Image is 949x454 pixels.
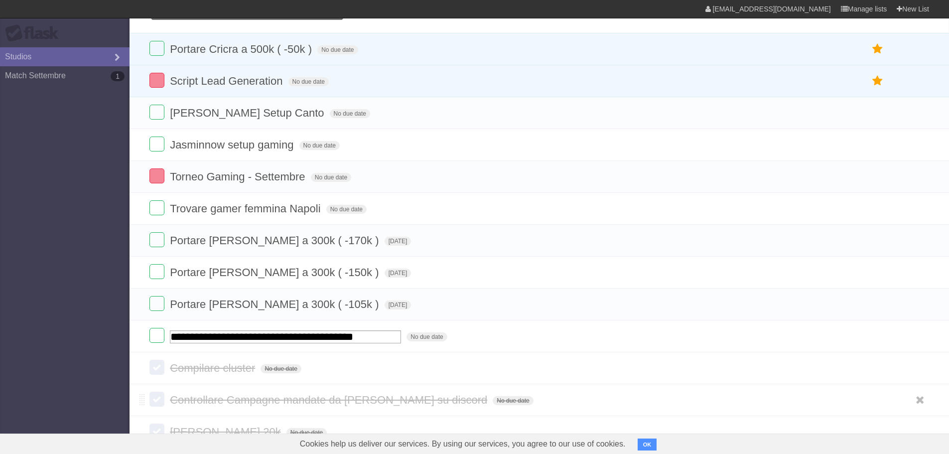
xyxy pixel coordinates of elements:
span: [PERSON_NAME] Setup Canto [170,107,326,119]
span: Portare [PERSON_NAME] a 300k ( -170k ) [170,234,381,247]
span: No due date [330,109,370,118]
span: No due date [326,205,367,214]
span: No due date [299,141,340,150]
span: Jasminnow setup gaming [170,139,296,151]
label: Done [149,360,164,375]
label: Done [149,296,164,311]
div: Flask [5,24,65,42]
span: Trovare gamer femmina Napoli [170,202,323,215]
b: 1 [111,71,125,81]
label: Done [149,73,164,88]
span: [DATE] [385,237,411,246]
span: Compilare cluster [170,362,258,374]
span: Controllare Campagne mandate da [PERSON_NAME] su discord [170,394,490,406]
span: No due date [286,428,327,437]
span: Torneo Gaming - Settembre [170,170,307,183]
label: Star task [868,73,887,89]
label: Done [149,200,164,215]
span: Portare Cricra a 500k ( -50k ) [170,43,314,55]
span: Cookies help us deliver our services. By using our services, you agree to our use of cookies. [290,434,636,454]
span: [DATE] [385,269,411,278]
span: Portare [PERSON_NAME] a 300k ( -105k ) [170,298,381,310]
label: Done [149,392,164,407]
label: Done [149,168,164,183]
label: Done [149,424,164,439]
span: [DATE] [385,301,411,309]
label: Done [149,264,164,279]
label: Done [149,41,164,56]
span: No due date [288,77,329,86]
label: Star task [868,41,887,57]
span: [PERSON_NAME] 20k [170,426,283,438]
span: No due date [407,332,447,341]
span: Portare [PERSON_NAME] a 300k ( -150k ) [170,266,381,279]
span: No due date [261,364,301,373]
span: No due date [493,396,533,405]
label: Done [149,232,164,247]
label: Done [149,105,164,120]
label: Done [149,328,164,343]
span: Script Lead Generation [170,75,285,87]
span: No due date [311,173,351,182]
label: Done [149,137,164,151]
button: OK [638,439,657,451]
span: No due date [317,45,358,54]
